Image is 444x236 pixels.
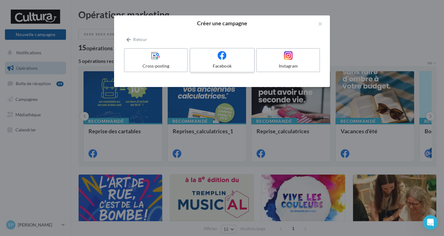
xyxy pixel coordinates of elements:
[193,63,251,69] div: Facebook
[259,63,317,69] div: Instagram
[423,215,438,230] iframe: Intercom live chat
[124,20,320,26] h2: Créer une campagne
[124,36,150,43] button: Retour
[127,63,185,69] div: Cross-posting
